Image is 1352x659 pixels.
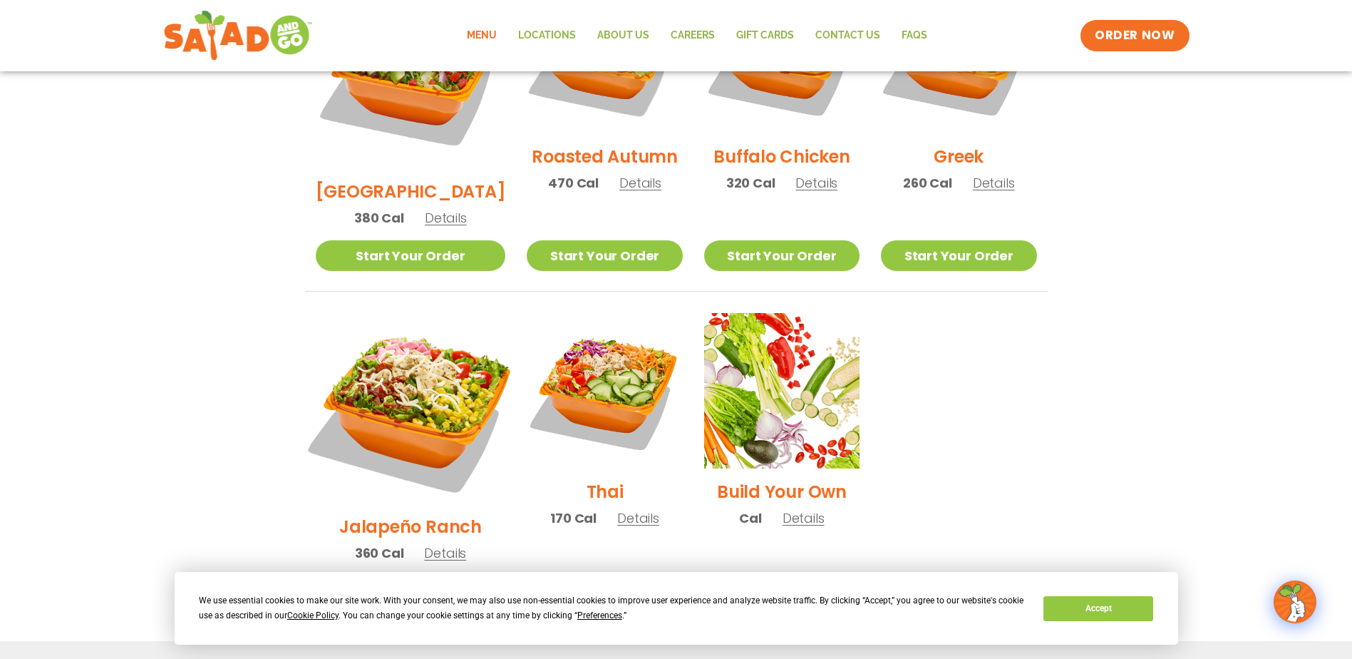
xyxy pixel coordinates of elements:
[1095,27,1175,44] span: ORDER NOW
[587,479,624,504] h2: Thai
[424,544,466,562] span: Details
[1080,20,1189,51] a: ORDER NOW
[527,313,682,469] img: Product photo for Thai Salad
[795,174,837,192] span: Details
[891,19,938,52] a: FAQs
[316,240,506,271] a: Start Your Order
[425,209,467,227] span: Details
[507,19,587,52] a: Locations
[175,572,1178,645] div: Cookie Consent Prompt
[456,19,938,52] nav: Menu
[726,19,805,52] a: GIFT CARDS
[163,7,314,64] img: new-SAG-logo-768×292
[532,144,678,169] h2: Roasted Autumn
[316,179,506,204] h2: [GEOGRAPHIC_DATA]
[550,509,597,528] span: 170 Cal
[1043,596,1153,621] button: Accept
[456,19,507,52] a: Menu
[527,240,682,271] a: Start Your Order
[587,19,660,52] a: About Us
[287,611,339,620] span: Cookie Policy
[973,174,1015,192] span: Details
[881,240,1036,271] a: Start Your Order
[660,19,726,52] a: Careers
[713,144,850,169] h2: Buffalo Chicken
[717,479,847,504] h2: Build Your Own
[704,313,860,469] img: Product photo for Build Your Own
[783,509,825,527] span: Details
[726,173,775,193] span: 320 Cal
[739,509,761,528] span: Cal
[805,19,891,52] a: Contact Us
[354,208,404,228] span: 380 Cal
[339,514,482,539] h2: Jalapeño Ranch
[1275,582,1315,622] img: wpChatIcon
[619,174,661,192] span: Details
[903,173,952,193] span: 260 Cal
[548,173,599,193] span: 470 Cal
[355,543,404,563] span: 360 Cal
[299,297,522,520] img: Product photo for Jalapeño Ranch Salad
[577,611,622,620] span: Preferences
[617,509,659,527] span: Details
[704,240,860,271] a: Start Your Order
[934,144,984,169] h2: Greek
[199,593,1026,623] div: We use essential cookies to make our site work. With your consent, we may also use non-essential ...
